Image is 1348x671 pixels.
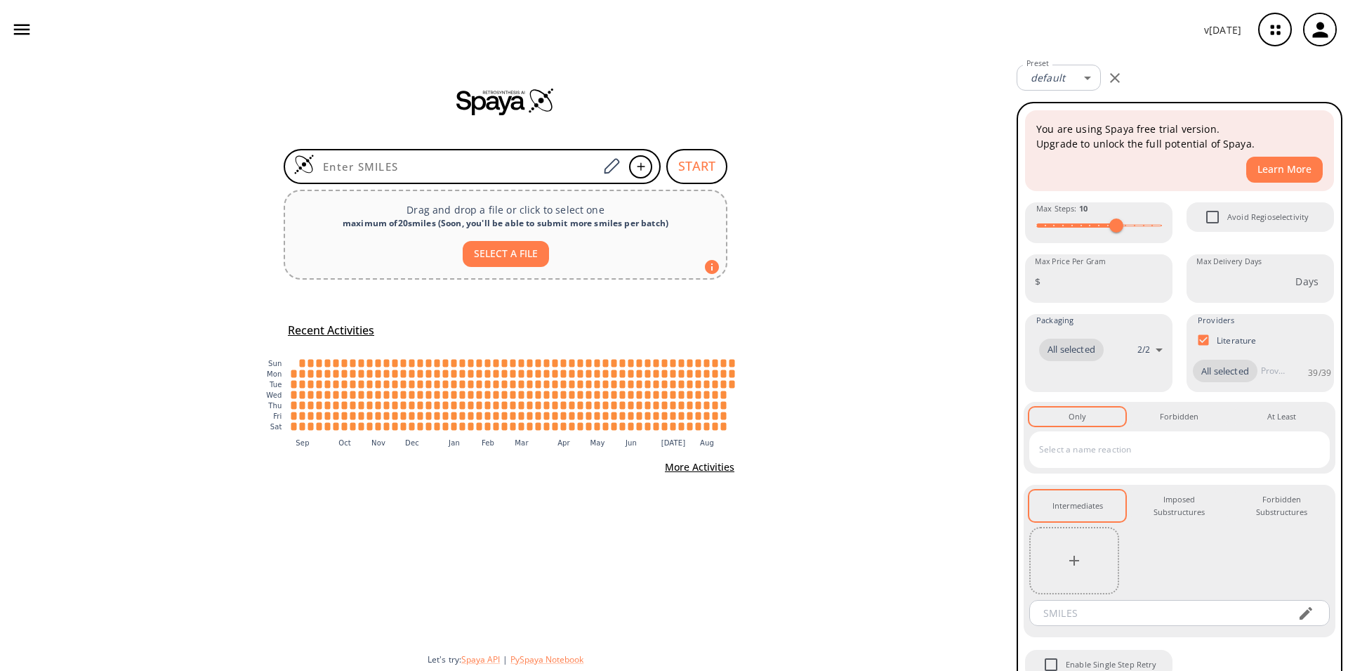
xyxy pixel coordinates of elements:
label: Max Delivery Days [1196,256,1262,267]
g: x-axis tick label [296,438,714,446]
text: Jan [448,438,460,446]
div: Forbidden Substructures [1245,493,1319,519]
span: Packaging [1036,314,1073,327]
button: Imposed Substructures [1131,490,1227,522]
p: $ [1035,274,1040,289]
span: All selected [1193,365,1257,379]
div: Imposed Substructures [1142,493,1216,519]
span: | [500,653,510,665]
span: All selected [1039,343,1104,357]
strong: 10 [1079,203,1088,214]
p: Days [1295,274,1319,289]
text: Aug [700,438,714,446]
span: Avoid Regioselectivity [1198,202,1227,232]
img: Logo Spaya [293,154,315,175]
button: Spaya API [461,653,500,665]
button: Only [1029,408,1125,426]
p: 39 / 39 [1308,367,1331,379]
span: Providers [1198,314,1234,327]
text: Tue [269,381,282,389]
button: Intermediates [1029,490,1125,522]
g: y-axis tick label [266,360,282,431]
text: Feb [482,438,494,446]
button: At Least [1234,408,1330,426]
text: Wed [266,391,282,399]
text: Oct [338,438,351,446]
text: Sun [268,360,282,367]
text: Sep [296,438,309,446]
div: Let's try: [428,653,1005,665]
text: Thu [267,402,282,410]
text: Sat [270,423,282,431]
button: Forbidden [1131,408,1227,426]
div: maximum of 20 smiles ( Soon, you'll be able to submit more smiles per batch ) [296,217,715,230]
p: v [DATE] [1204,22,1241,37]
text: Fri [273,412,282,420]
span: Enable Single Step Retry [1066,658,1157,671]
span: Avoid Regioselectivity [1227,211,1309,223]
text: Jun [625,438,637,446]
p: Literature [1217,334,1257,346]
p: Drag and drop a file or click to select one [296,202,715,217]
text: [DATE] [661,438,686,446]
input: Select a name reaction [1036,438,1302,461]
input: Enter SMILES [315,159,598,174]
img: Spaya logo [456,87,555,115]
button: Learn More [1246,157,1323,183]
div: Forbidden [1160,410,1198,423]
button: Forbidden Substructures [1234,490,1330,522]
button: START [666,149,727,184]
p: 2 / 2 [1137,344,1150,356]
text: Dec [405,438,419,446]
p: You are using Spaya free trial version. Upgrade to unlock the full potential of Spaya. [1036,122,1323,151]
g: cell [291,359,735,430]
text: Mar [515,438,529,446]
input: Provider name [1257,360,1288,382]
button: PySpaya Notebook [510,653,583,665]
text: Nov [371,438,385,446]
input: SMILES [1033,600,1286,626]
text: May [590,438,604,446]
text: Mon [267,370,282,378]
span: Max Steps : [1036,202,1088,215]
label: Preset [1026,58,1049,69]
button: SELECT A FILE [463,241,549,267]
em: default [1031,71,1065,84]
text: Apr [557,438,570,446]
div: Intermediates [1052,500,1103,512]
button: More Activities [659,455,740,481]
button: Recent Activities [282,319,380,342]
div: At Least [1267,410,1296,423]
label: Max Price Per Gram [1035,256,1106,267]
h5: Recent Activities [288,323,374,338]
div: Only [1069,410,1086,423]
